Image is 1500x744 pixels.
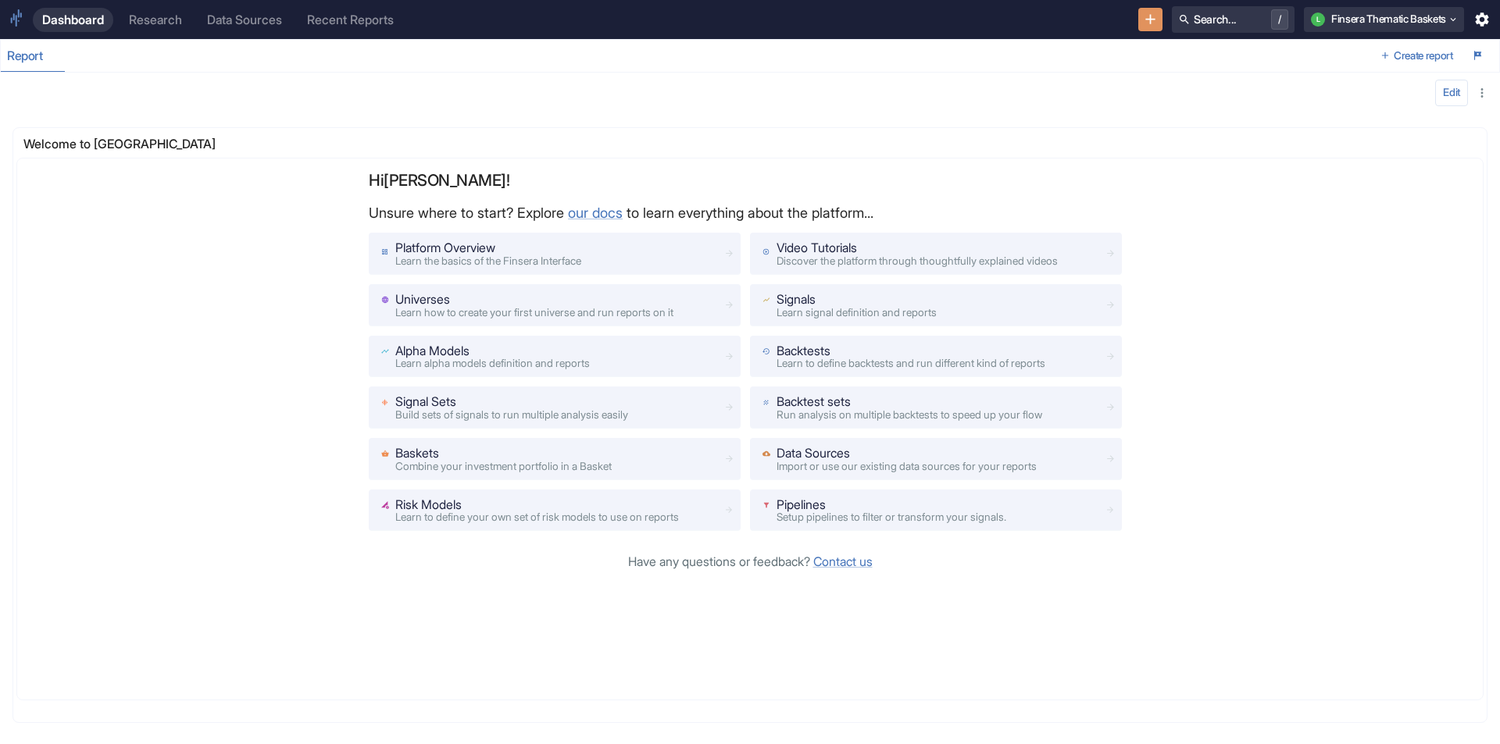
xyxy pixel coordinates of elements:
a: Signal SetsBuild sets of signals to run multiple analysis easily [369,386,741,429]
a: Alpha ModelsLearn alpha models definition and reports [369,336,741,378]
a: UniversesLearn how to create your first universe and run reports on it [369,284,741,326]
p: Signals [777,290,937,309]
p: Risk Models [395,496,679,514]
a: PipelinesSetup pipelines to filter or transform your signals. [750,489,1122,532]
p: Alpha Models [395,342,590,361]
span: Learn the basics of the Finsera Interface [395,255,581,267]
p: Hi [PERSON_NAME] ! [369,171,1131,190]
p: Have any questions or feedback? [369,553,1131,571]
span: Build sets of signals to run multiple analysis easily [395,408,628,421]
span: Learn to define backtests and run different kind of reports [777,357,1045,369]
a: Platform OverviewLearn the basics of the Finsera Interface [369,233,741,275]
button: Launch Tour [1466,44,1490,69]
a: Data Sources [198,8,291,32]
button: New Resource [1138,8,1162,32]
div: Report [7,48,57,64]
span: Setup pipelines to filter or transform your signals. [777,511,1006,523]
a: Contact us [813,554,873,569]
span: Learn how to create your first universe and run reports on it [395,306,673,319]
p: Universes [395,290,673,309]
a: Video TutorialsDiscover the platform through thoughtfully explained videos [750,233,1122,275]
a: SignalsLearn signal definition and reports [750,284,1122,326]
span: Discover the platform through thoughtfully explained videos [777,255,1058,267]
span: Learn alpha models definition and reports [395,357,590,369]
button: LFinsera Thematic Baskets [1304,7,1464,32]
span: Learn signal definition and reports [777,306,937,319]
a: BasketsCombine your investment portfolio in a Basket [369,438,741,480]
p: Platform Overview [395,239,581,258]
span: Run analysis on multiple backtests to speed up your flow [777,408,1042,421]
a: Risk ModelsLearn to define your own set of risk models to use on reports [369,489,741,532]
div: L [1311,12,1325,27]
p: Baskets [395,444,612,463]
div: dashboard tabs [1,40,1374,72]
p: Data Sources [777,444,1037,463]
p: Pipelines [777,496,1006,514]
p: Backtest sets [777,393,1042,411]
div: Recent Reports [307,12,394,27]
a: Recent Reports [298,8,403,32]
button: config [1435,80,1468,106]
p: Video Tutorials [777,239,1058,258]
a: Data SourcesImport or use our existing data sources for your reports [750,438,1122,480]
span: Learn to define your own set of risk models to use on reports [395,511,679,523]
p: Backtests [777,342,1045,361]
div: Dashboard [42,12,104,27]
button: Search.../ [1172,6,1295,33]
button: Create report [1374,44,1460,69]
span: Import or use our existing data sources for your reports [777,460,1037,472]
a: BacktestsLearn to define backtests and run different kind of reports [750,336,1122,378]
div: Research [129,12,182,27]
a: Dashboard [33,8,113,32]
a: our docs [568,205,623,221]
a: Backtest setsRun analysis on multiple backtests to speed up your flow [750,386,1122,429]
p: Signal Sets [395,393,628,411]
span: Combine your investment portfolio in a Basket [395,460,612,472]
p: Unsure where to start? Explore to learn everything about the platform... [369,202,1131,223]
p: Welcome to [GEOGRAPHIC_DATA] [23,135,240,154]
div: Data Sources [207,12,282,27]
a: Research [120,8,191,32]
